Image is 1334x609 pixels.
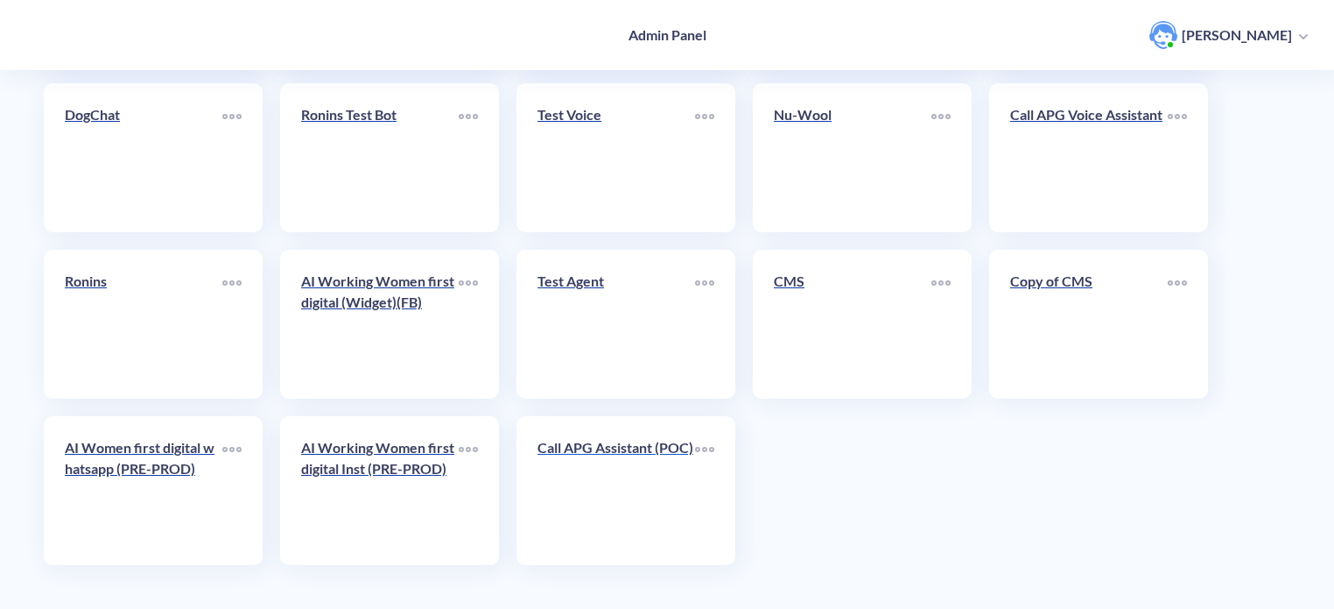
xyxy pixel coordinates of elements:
a: Copy of CMS [1010,271,1168,378]
p: Test Voice [537,104,695,125]
a: Ronins Test Bot [301,104,459,211]
p: AI Women first digital whatsapp (PRE-PROD) [65,437,222,479]
p: Test Agent [537,271,695,292]
p: [PERSON_NAME] [1182,25,1292,45]
a: Ronins [65,271,222,378]
a: Call APG Voice Assistant [1010,104,1168,211]
p: Ronins [65,271,222,292]
p: Call APG Voice Assistant [1010,104,1168,125]
a: AI Working Women first digital Inst (PRE-PROD) [301,437,459,544]
img: user photo [1149,21,1177,49]
a: Call APG Assistant (POC) [537,437,695,544]
p: Nu-Wool [774,104,931,125]
button: user photo[PERSON_NAME] [1141,19,1316,51]
h4: Admin Panel [628,26,706,43]
p: AI Working Women first digital Inst (PRE-PROD) [301,437,459,479]
a: Nu-Wool [774,104,931,211]
a: Test Voice [537,104,695,211]
a: DogChat [65,104,222,211]
p: DogChat [65,104,222,125]
p: CMS [774,271,931,292]
p: Copy of CMS [1010,271,1168,292]
p: Ronins Test Bot [301,104,459,125]
a: AI Women first digital whatsapp (PRE-PROD) [65,437,222,544]
p: Call APG Assistant (POC) [537,437,695,458]
p: AI Working Women first digital (Widget)(FB) [301,271,459,313]
a: CMS [774,271,931,378]
a: Test Agent [537,271,695,378]
a: AI Working Women first digital (Widget)(FB) [301,271,459,378]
